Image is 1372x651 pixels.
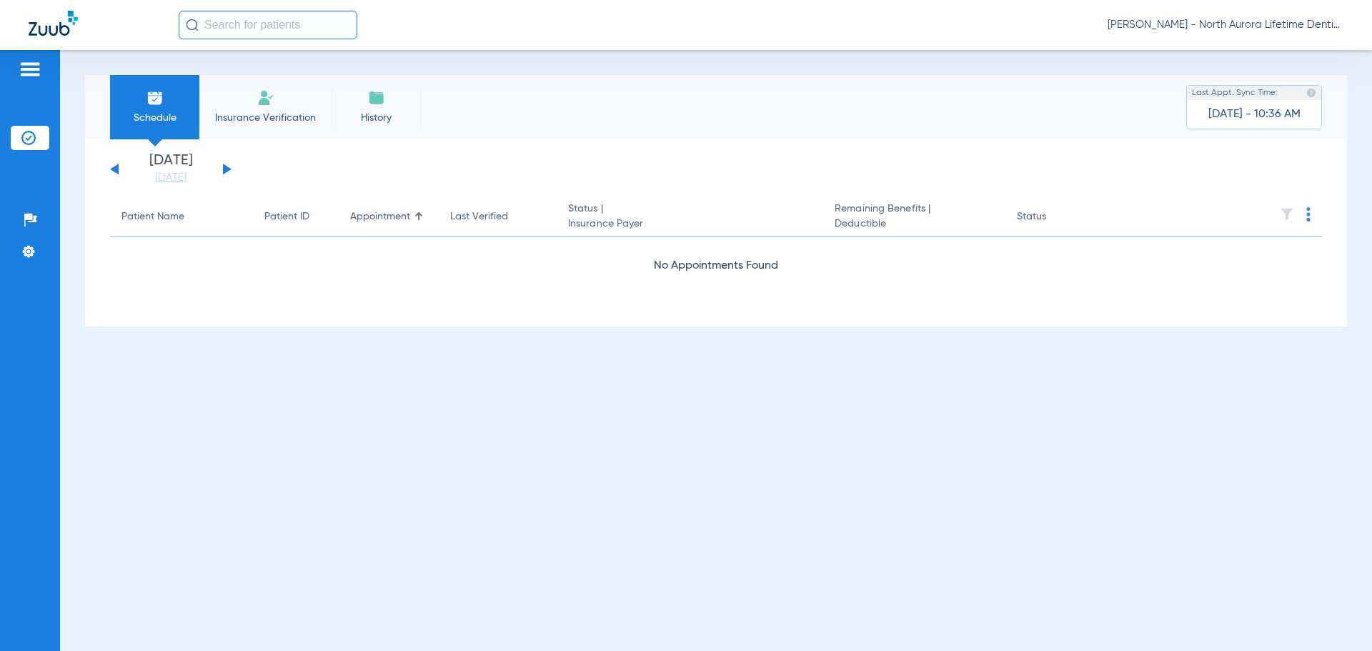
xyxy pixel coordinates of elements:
img: Search Icon [186,19,199,31]
div: Patient ID [264,209,309,224]
span: [DATE] - 10:36 AM [1208,107,1301,121]
div: Patient Name [121,209,184,224]
div: Patient Name [121,209,242,224]
img: filter.svg [1280,207,1294,222]
span: History [342,111,410,125]
div: Last Verified [450,209,545,224]
th: Status [1005,197,1102,237]
span: Insurance Payer [568,217,812,232]
div: No Appointments Found [110,257,1322,275]
li: [DATE] [128,154,214,185]
img: Schedule [146,89,164,106]
img: History [368,89,385,106]
div: Last Verified [450,209,508,224]
div: Appointment [350,209,410,224]
span: Last Appt. Sync Time: [1192,86,1278,100]
img: group-dot-blue.svg [1306,207,1311,222]
span: Insurance Verification [210,111,321,125]
input: Search for patients [179,11,357,39]
img: Manual Insurance Verification [257,89,274,106]
span: [PERSON_NAME] - North Aurora Lifetime Dentistry [1108,18,1343,32]
span: Deductible [835,217,993,232]
span: Schedule [121,111,189,125]
div: Appointment [350,209,427,224]
img: Zuub Logo [29,11,78,36]
div: Patient ID [264,209,327,224]
img: last sync help info [1306,88,1316,98]
a: [DATE] [128,171,214,185]
th: Remaining Benefits | [823,197,1005,237]
img: hamburger-icon [19,61,41,78]
th: Status | [557,197,823,237]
